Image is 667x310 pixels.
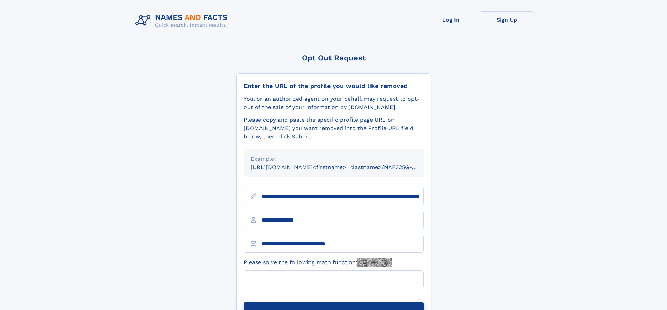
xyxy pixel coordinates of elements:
a: Log In [423,11,479,28]
div: Example: [251,155,417,163]
div: Please copy and paste the specific profile page URL on [DOMAIN_NAME] you want removed into the Pr... [244,116,424,141]
div: Enter the URL of the profile you would like removed [244,82,424,90]
img: Logo Names and Facts [132,11,233,30]
a: Sign Up [479,11,535,28]
small: [URL][DOMAIN_NAME]<firstname>_<lastname>/NAF325G-xxxxxxxx [251,164,437,171]
div: You, or an authorized agent on your behalf, may request to opt-out of the sale of your informatio... [244,95,424,111]
label: Please solve the following math function: [244,258,392,267]
div: Opt Out Request [236,53,431,62]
